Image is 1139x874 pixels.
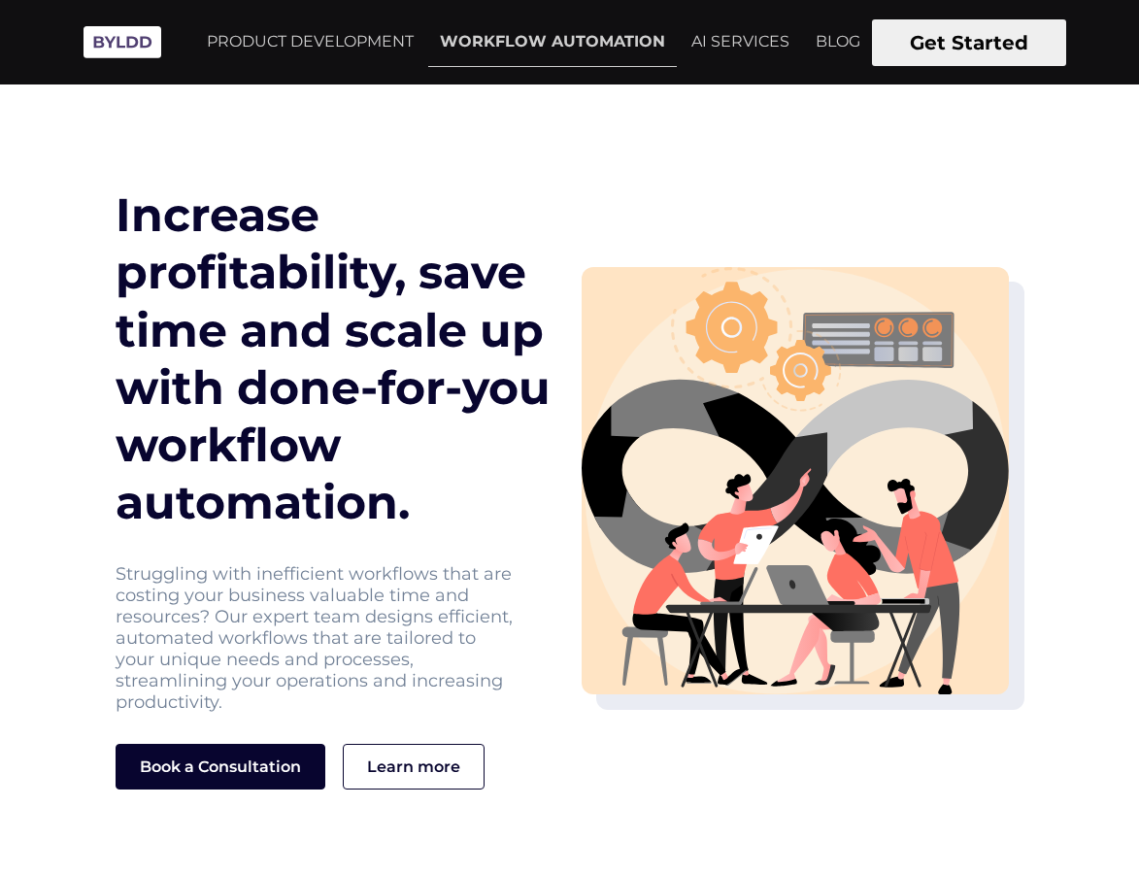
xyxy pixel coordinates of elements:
[428,17,677,67] a: WORKFLOW AUTOMATION
[804,17,872,66] a: BLOG
[680,17,801,66] a: AI SERVICES
[872,19,1066,66] button: Get Started
[116,744,325,790] button: Book a Consultation
[582,267,1009,694] img: heroimg-svg
[74,16,171,69] img: Byldd - Product Development Company
[116,186,558,532] h1: Increase profitability, save time and scale up with done-for-you workflow automation.
[116,563,514,713] p: Struggling with inefficient workflows that are costing your business valuable time and resources?...
[343,744,485,790] a: Learn more
[195,17,425,66] a: PRODUCT DEVELOPMENT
